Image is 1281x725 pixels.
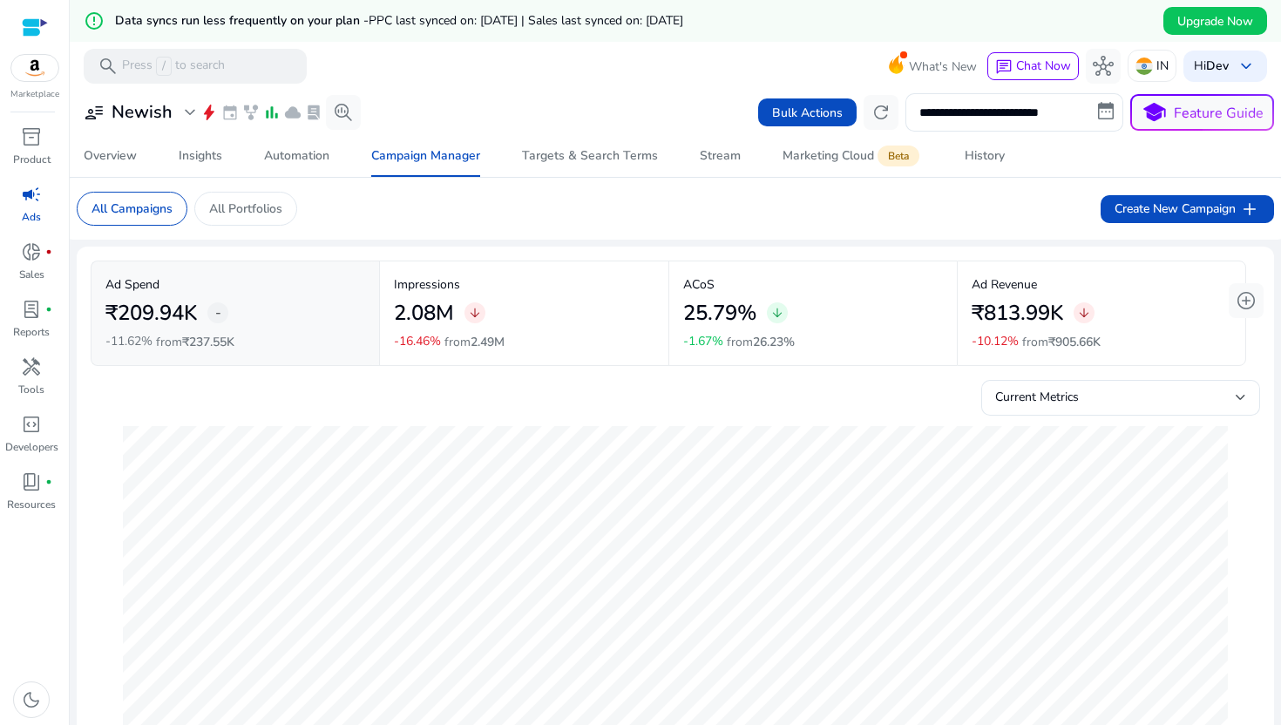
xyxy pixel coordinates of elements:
span: arrow_downward [468,306,482,320]
span: donut_small [21,241,42,262]
img: in.svg [1135,58,1153,75]
span: search [98,56,119,77]
p: Reports [13,324,50,340]
p: All Portfolios [209,200,282,218]
p: All Campaigns [91,200,173,218]
span: code_blocks [21,414,42,435]
div: Overview [84,150,137,162]
span: 2.49M [471,334,505,350]
span: fiber_manual_record [45,306,52,313]
p: IN [1156,51,1169,81]
p: Developers [5,439,58,455]
button: schoolFeature Guide [1130,94,1274,131]
span: Bulk Actions [772,104,843,122]
button: hub [1086,49,1121,84]
span: search_insights [333,102,354,123]
span: fiber_manual_record [45,248,52,255]
span: Current Metrics [995,389,1079,405]
span: ₹237.55K [182,334,234,350]
p: from [156,333,234,351]
div: Automation [264,150,329,162]
span: inventory_2 [21,126,42,147]
h2: 25.79% [683,301,756,326]
p: Product [13,152,51,167]
span: PPC last synced on: [DATE] | Sales last synced on: [DATE] [369,12,683,29]
p: ACoS [683,275,943,294]
span: campaign [21,184,42,205]
span: 26.23% [753,334,795,350]
div: Targets & Search Terms [522,150,658,162]
p: Sales [19,267,44,282]
div: Insights [179,150,222,162]
p: Tools [18,382,44,397]
h5: Data syncs run less frequently on your plan - [115,14,683,29]
span: user_attributes [84,102,105,123]
div: History [965,150,1005,162]
button: Upgrade Now [1163,7,1267,35]
span: family_history [242,104,260,121]
span: ₹905.66K [1048,334,1101,350]
p: Impressions [394,275,654,294]
span: refresh [871,102,891,123]
p: Resources [7,497,56,512]
span: Beta [878,146,919,166]
span: event [221,104,239,121]
button: chatChat Now [987,52,1079,80]
span: keyboard_arrow_down [1236,56,1257,77]
p: -16.46% [394,335,441,348]
span: dark_mode [21,689,42,710]
span: chat [995,58,1013,76]
span: arrow_downward [770,306,784,320]
button: Bulk Actions [758,98,857,126]
span: expand_more [180,102,200,123]
h2: 2.08M [394,301,454,326]
span: add_circle [1236,290,1257,311]
span: / [156,57,172,76]
div: Stream [700,150,741,162]
h3: Newish [112,102,173,123]
span: school [1142,100,1167,125]
span: What's New [909,51,977,82]
button: add_circle [1229,283,1264,318]
p: Ad Revenue [972,275,1231,294]
p: Hi [1194,60,1229,72]
span: hub [1093,56,1114,77]
b: Dev [1206,58,1229,74]
p: -1.67% [683,335,723,348]
span: handyman [21,356,42,377]
h2: ₹813.99K [972,301,1063,326]
p: Ad Spend [105,275,365,294]
div: Marketing Cloud [783,149,923,163]
span: - [215,302,221,323]
span: add [1239,199,1260,220]
button: Create New Campaignadd [1101,195,1274,223]
p: Feature Guide [1174,103,1264,124]
span: Create New Campaign [1115,199,1260,220]
span: bolt [200,104,218,121]
p: from [1022,333,1101,351]
mat-icon: error_outline [84,10,105,31]
div: Campaign Manager [371,150,480,162]
p: from [727,333,795,351]
span: Chat Now [1016,58,1071,74]
h2: ₹209.94K [105,301,197,326]
p: Marketplace [10,88,59,101]
span: cloud [284,104,302,121]
p: from [444,333,505,351]
p: -10.12% [972,335,1019,348]
span: fiber_manual_record [45,478,52,485]
span: lab_profile [21,299,42,320]
p: -11.62% [105,335,152,348]
p: Ads [22,209,41,225]
img: amazon.svg [11,55,58,81]
p: Press to search [122,57,225,76]
span: bar_chart [263,104,281,121]
span: book_4 [21,471,42,492]
span: arrow_downward [1077,306,1091,320]
button: refresh [864,95,898,130]
button: search_insights [326,95,361,130]
span: lab_profile [305,104,322,121]
span: Upgrade Now [1177,12,1253,30]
